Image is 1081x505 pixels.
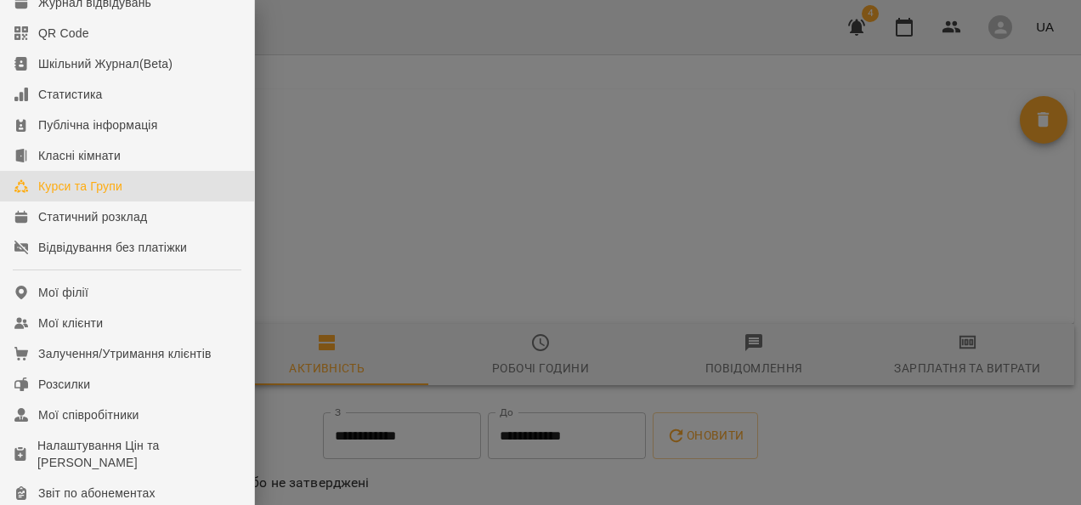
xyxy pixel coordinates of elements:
div: Шкільний Журнал(Beta) [38,55,173,72]
div: Мої клієнти [38,315,103,332]
div: Класні кімнати [38,147,121,164]
div: Курси та Групи [38,178,122,195]
div: Відвідування без платіжки [38,239,187,256]
div: Статичний розклад [38,208,147,225]
div: Статистика [38,86,103,103]
div: Мої філії [38,284,88,301]
div: Налаштування Цін та [PERSON_NAME] [37,437,241,471]
div: Звіт по абонементах [38,485,156,502]
div: Мої співробітники [38,406,139,423]
div: QR Code [38,25,89,42]
div: Розсилки [38,376,90,393]
div: Залучення/Утримання клієнтів [38,345,212,362]
div: Публічна інформація [38,116,157,133]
